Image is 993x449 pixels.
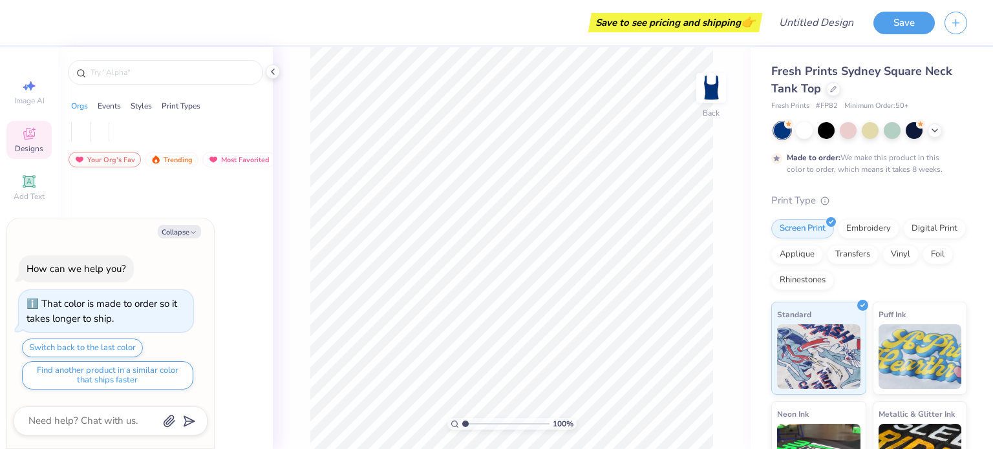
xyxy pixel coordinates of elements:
span: Add Text [14,191,45,202]
div: Print Type [771,193,967,208]
span: Standard [777,308,811,321]
div: Orgs [71,100,88,112]
span: # FP82 [816,101,838,112]
div: Screen Print [771,219,834,238]
span: Puff Ink [879,308,906,321]
div: Rhinestones [771,271,834,290]
div: We make this product in this color to order, which means it takes 8 weeks. [787,152,946,175]
span: Minimum Order: 50 + [844,101,909,112]
button: Switch back to the last color [22,339,143,357]
div: Digital Print [903,219,966,238]
div: Applique [771,245,823,264]
span: Metallic & Glitter Ink [879,407,955,421]
img: Puff Ink [879,324,962,389]
button: Save [873,12,935,34]
img: Back [698,75,724,101]
div: Events [98,100,121,112]
span: 100 % [553,418,573,430]
input: Untitled Design [769,10,864,36]
span: 👉 [741,14,755,30]
div: Print Types [162,100,200,112]
span: Neon Ink [777,407,809,421]
div: Most Favorited [202,152,275,167]
button: Find another product in a similar color that ships faster [22,361,193,390]
div: Trending [145,152,198,167]
div: Styles [131,100,152,112]
div: Embroidery [838,219,899,238]
span: Fresh Prints [771,101,809,112]
span: Image AI [14,96,45,106]
div: How can we help you? [27,262,126,275]
div: Your Org's Fav [69,152,141,167]
img: most_fav.gif [74,155,85,164]
div: That color is made to order so it takes longer to ship. [27,297,177,325]
div: Back [703,107,720,119]
div: Transfers [827,245,879,264]
input: Try "Alpha" [89,66,255,79]
span: Designs [15,143,43,154]
div: Save to see pricing and shipping [592,13,759,32]
img: Standard [777,324,860,389]
img: most_fav.gif [208,155,219,164]
strong: Made to order: [787,152,840,163]
button: Collapse [158,225,201,238]
div: Foil [923,245,953,264]
img: trending.gif [151,155,161,164]
span: Fresh Prints Sydney Square Neck Tank Top [771,63,952,96]
div: Vinyl [882,245,919,264]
